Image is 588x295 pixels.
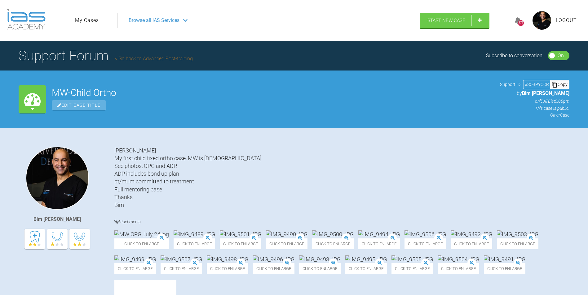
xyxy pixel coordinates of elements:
img: profile.png [533,11,551,30]
div: On [558,52,564,60]
a: Logout [556,16,577,24]
div: # SOBPYQCR [524,81,550,88]
div: Copy [550,80,569,88]
span: Click to enlarge [174,238,215,249]
span: Click to enlarge [405,238,446,249]
span: Click to enlarge [391,263,433,274]
h1: Support Forum [19,45,193,66]
span: Click to enlarge [253,263,294,274]
img: MW OPG July 24.jpg [114,230,169,238]
span: Click to enlarge [497,238,538,249]
span: Click to enlarge [438,263,479,274]
div: [PERSON_NAME] My first child fixed ortho case, MW is [DEMOGRAPHIC_DATA] See photos, OPG and ADP. ... [114,147,569,209]
span: Click to enlarge [299,263,341,274]
img: IMG_9499.JPG [114,255,156,263]
a: Start New Case [420,13,489,28]
img: IMG_9503.JPG [497,230,538,238]
span: Click to enlarge [114,263,156,274]
div: Subscribe to conversation [486,52,542,60]
span: Click to enlarge [207,263,248,274]
span: Click to enlarge [358,238,400,249]
img: IMG_9490.JPG [266,230,307,238]
span: Click to enlarge [266,238,307,249]
p: Other Case [500,112,569,118]
img: IMG_9507.JPG [161,255,202,263]
span: Edit Case Title [52,100,106,110]
span: Browse all IAS Services [129,16,179,24]
img: IMG_9506.JPG [405,230,446,238]
span: Support ID [500,81,520,88]
img: Bim Sawhney [26,147,89,210]
span: Click to enlarge [484,263,525,274]
img: IMG_9492.JPG [451,230,492,238]
a: My Cases [75,16,99,24]
span: Click to enlarge [220,238,261,249]
span: Start New Case [427,18,465,23]
h2: MW-Child Ortho [52,88,494,97]
span: Click to enlarge [114,238,169,249]
div: Bim [PERSON_NAME] [33,215,81,223]
img: IMG_9496.JPG [253,255,294,263]
img: IMG_9505.JPG [391,255,433,263]
img: IMG_9491.JPG [484,255,525,263]
img: IMG_9494.JPG [358,230,400,238]
h4: Attachments [114,218,569,226]
img: IMG_9500.JPG [312,230,354,238]
span: Click to enlarge [451,238,492,249]
div: 376 [518,20,524,26]
p: by [500,89,569,97]
img: IMG_9495.JPG [345,255,387,263]
img: IMG_9501.JPG [220,230,261,238]
span: Click to enlarge [161,263,202,274]
span: Click to enlarge [312,238,354,249]
img: IMG_9504.JPG [438,255,479,263]
img: IMG_9489.JPG [174,230,215,238]
span: Click to enlarge [345,263,387,274]
a: Go back to Advanced Post-training [115,56,193,62]
p: This case is public. [500,105,569,112]
img: IMG_9498.JPG [207,255,248,263]
img: IMG_9493.JPG [299,255,341,263]
span: Bim [PERSON_NAME] [522,90,569,96]
img: logo-light.3e3ef733.png [7,9,46,30]
p: on [DATE] at 5:05pm [500,98,569,105]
